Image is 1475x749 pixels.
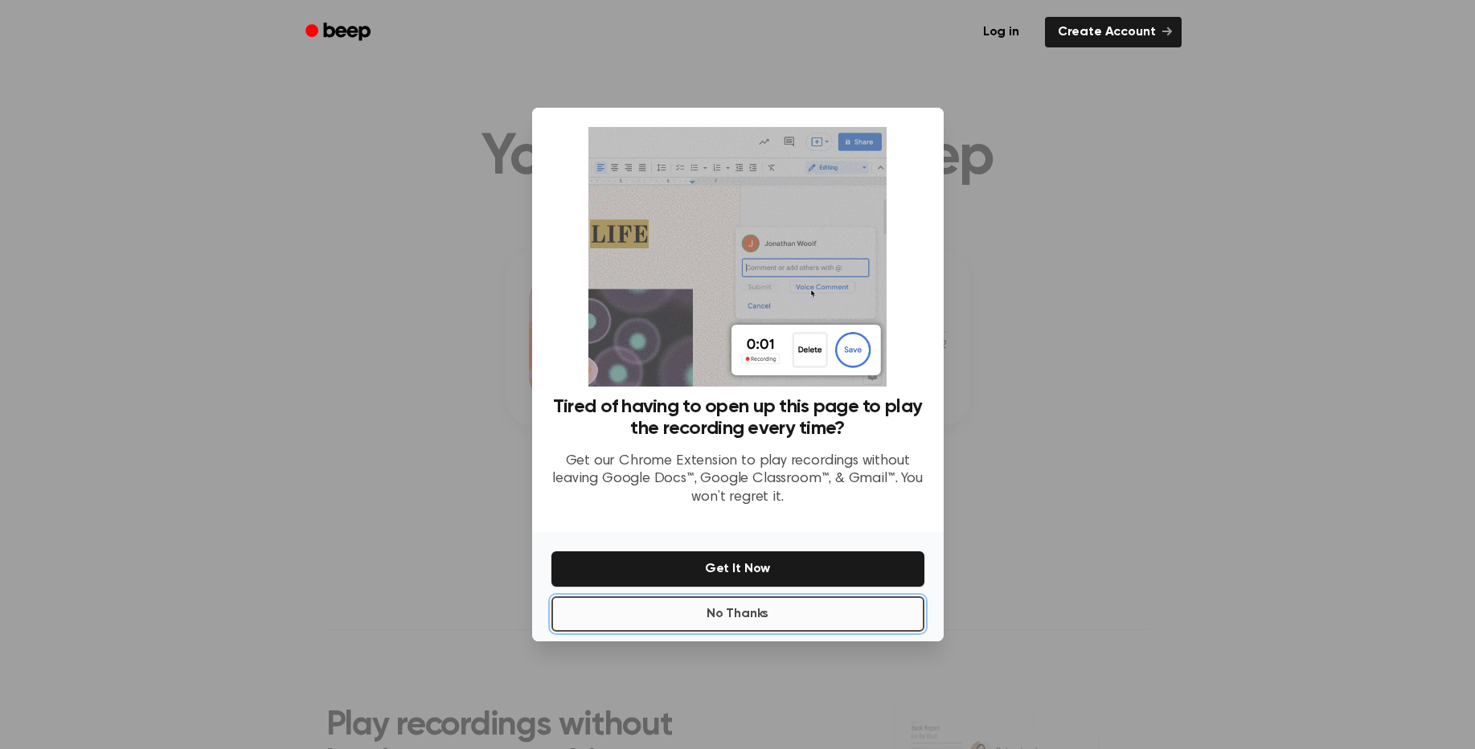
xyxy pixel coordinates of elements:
h3: Tired of having to open up this page to play the recording every time? [551,396,924,440]
button: No Thanks [551,596,924,632]
a: Create Account [1045,17,1182,47]
img: Beep extension in action [588,127,887,387]
a: Beep [294,17,385,48]
p: Get our Chrome Extension to play recordings without leaving Google Docs™, Google Classroom™, & Gm... [551,452,924,507]
button: Get It Now [551,551,924,587]
a: Log in [967,14,1035,51]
